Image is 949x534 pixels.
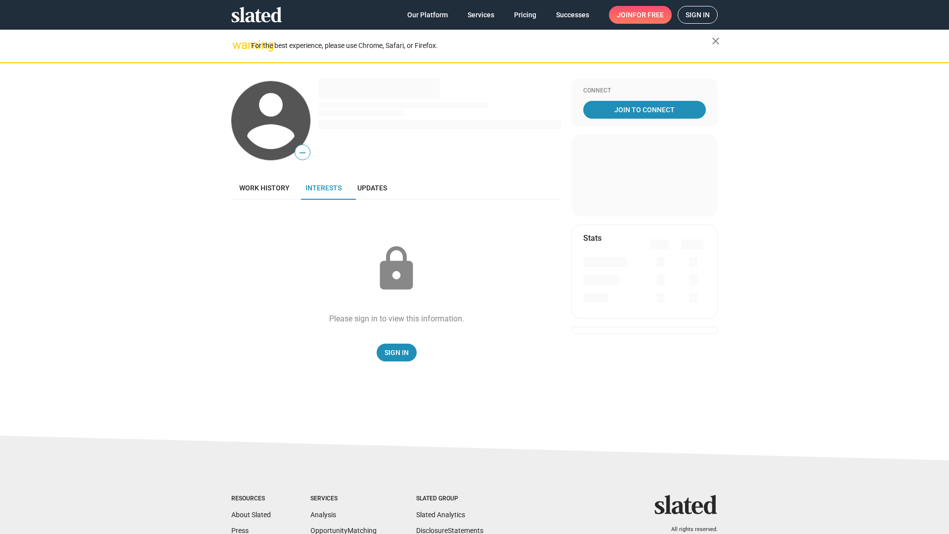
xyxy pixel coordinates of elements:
[583,233,602,243] mat-card-title: Stats
[399,6,456,24] a: Our Platform
[407,6,448,24] span: Our Platform
[377,344,417,361] a: Sign In
[310,511,336,519] a: Analysis
[329,313,464,324] div: Please sign in to view this information.
[357,184,387,192] span: Updates
[372,244,421,294] mat-icon: lock
[514,6,536,24] span: Pricing
[295,146,310,159] span: —
[506,6,544,24] a: Pricing
[585,101,704,119] span: Join To Connect
[416,495,483,503] div: Slated Group
[468,6,494,24] span: Services
[239,184,290,192] span: Work history
[251,39,712,52] div: For the best experience, please use Chrome, Safari, or Firefox.
[349,176,395,200] a: Updates
[556,6,589,24] span: Successes
[385,344,409,361] span: Sign In
[548,6,597,24] a: Successes
[305,184,342,192] span: Interests
[310,495,377,503] div: Services
[298,176,349,200] a: Interests
[686,6,710,23] span: Sign in
[710,35,722,47] mat-icon: close
[416,511,465,519] a: Slated Analytics
[678,6,718,24] a: Sign in
[232,39,244,51] mat-icon: warning
[583,87,706,95] div: Connect
[231,176,298,200] a: Work history
[231,495,271,503] div: Resources
[460,6,502,24] a: Services
[633,6,664,24] span: for free
[609,6,672,24] a: Joinfor free
[583,101,706,119] a: Join To Connect
[231,511,271,519] a: About Slated
[617,6,664,24] span: Join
